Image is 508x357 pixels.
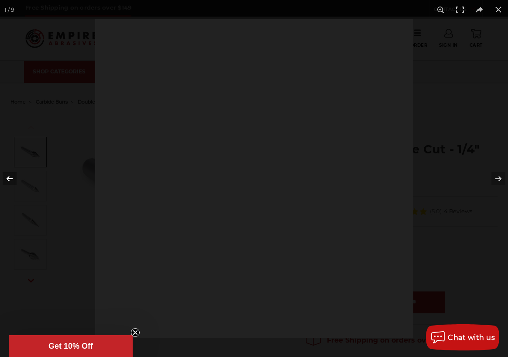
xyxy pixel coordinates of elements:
[48,342,93,350] span: Get 10% Off
[9,335,133,357] div: Get 10% OffClose teaser
[426,324,499,350] button: Chat with us
[448,333,495,342] span: Chat with us
[131,328,140,337] button: Close teaser
[477,157,508,201] button: Next (arrow right)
